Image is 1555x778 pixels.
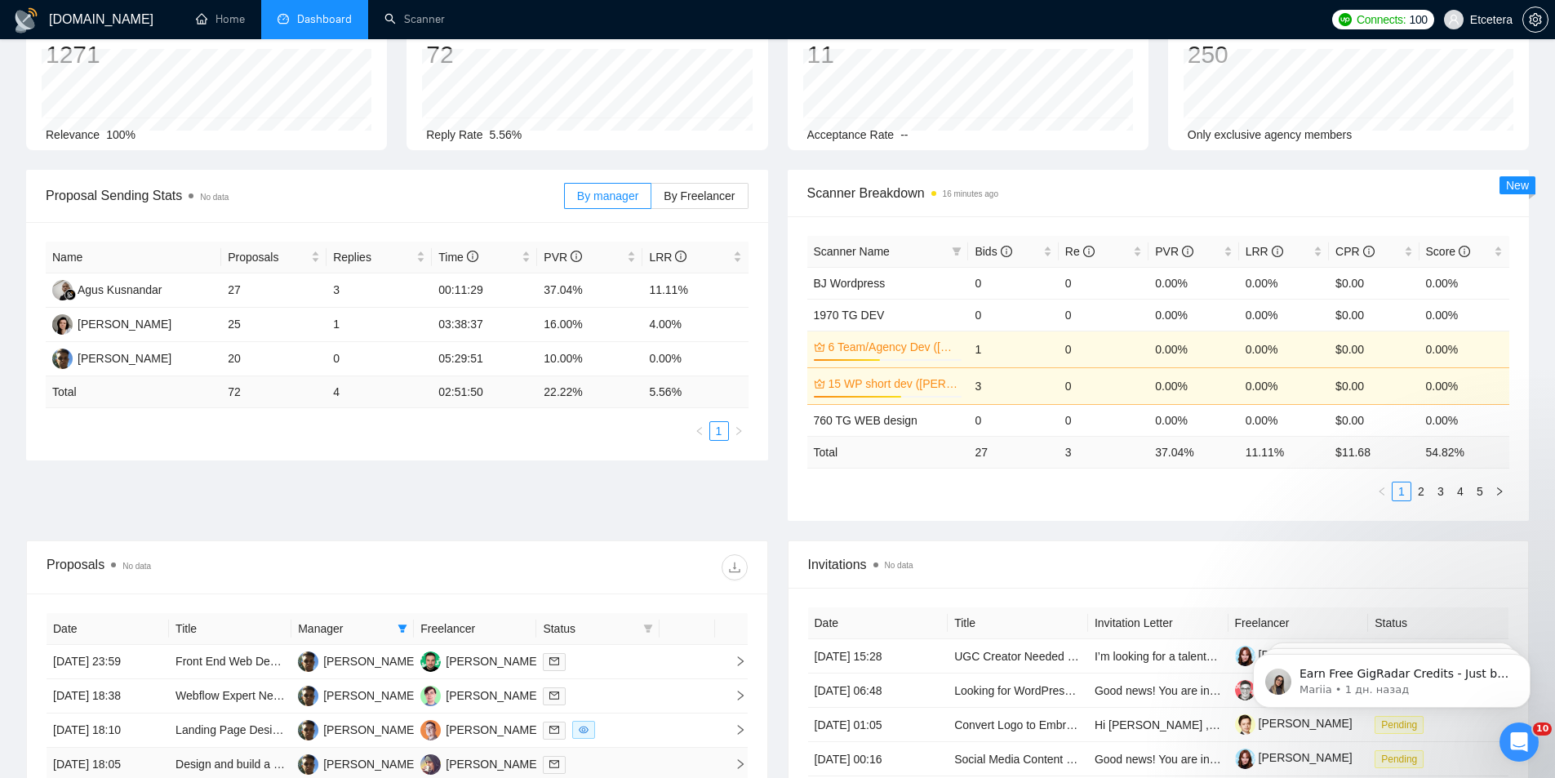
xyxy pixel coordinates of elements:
[1246,245,1283,258] span: LRR
[47,554,397,580] div: Proposals
[829,338,959,356] a: 6 Team/Agency Dev ([GEOGRAPHIC_DATA])
[814,341,825,353] span: crown
[221,342,327,376] td: 20
[1228,607,1369,639] th: Freelancer
[333,248,413,266] span: Replies
[1059,404,1148,436] td: 0
[1499,722,1539,762] iframe: Intercom live chat
[948,742,1088,776] td: Social Media Content Creator for Premium Skincare Brand
[549,691,559,700] span: mail
[438,251,478,264] span: Time
[1083,246,1095,257] span: info-circle
[1329,436,1419,468] td: $ 11.68
[948,607,1088,639] th: Title
[52,349,73,369] img: AP
[228,248,308,266] span: Proposals
[948,674,1088,708] td: Looking for WordPress Developer + AI Expert (Deploying Custom Plugins Fast)
[47,679,169,714] td: [DATE] 18:38
[1239,299,1329,331] td: 0.00%
[420,722,540,736] a: AL[PERSON_NAME]
[1148,299,1238,331] td: 0.00%
[420,720,441,740] img: AL
[649,251,686,264] span: LRR
[1329,367,1419,404] td: $0.00
[1523,13,1548,26] span: setting
[537,342,642,376] td: 10.00%
[722,561,747,574] span: download
[968,367,1058,404] td: 3
[814,378,825,389] span: crown
[78,281,162,299] div: Agus Kusnandar
[549,725,559,735] span: mail
[1393,482,1411,500] a: 1
[46,376,221,408] td: Total
[1451,482,1470,501] li: 4
[64,289,76,300] img: gigradar-bm.png
[900,128,908,141] span: --
[642,308,748,342] td: 4.00%
[169,714,291,748] td: Landing Page Design for Expression of Interest Campaign
[221,242,327,273] th: Proposals
[808,607,949,639] th: Date
[298,720,318,740] img: AP
[948,639,1088,674] td: UGC Creator Needed for Filming in Czech Republic
[664,189,735,202] span: By Freelancer
[975,245,1011,258] span: Bids
[808,708,949,742] td: [DATE] 01:05
[954,684,1355,697] a: Looking for WordPress Developer + AI Expert (Deploying Custom Plugins Fast)
[814,245,890,258] span: Scanner Name
[1411,482,1431,501] li: 2
[814,309,885,322] a: 1970 TG DEV
[446,755,540,773] div: [PERSON_NAME]
[221,308,327,342] td: 25
[544,251,582,264] span: PVR
[549,656,559,666] span: mail
[446,721,540,739] div: [PERSON_NAME]
[398,624,407,634] span: filter
[949,239,965,264] span: filter
[47,613,169,645] th: Date
[1239,404,1329,436] td: 0.00%
[47,714,169,748] td: [DATE] 18:10
[46,128,100,141] span: Relevance
[490,128,522,141] span: 5.56%
[1495,487,1504,496] span: right
[968,267,1058,299] td: 0
[298,688,417,701] a: AP[PERSON_NAME]
[968,331,1058,367] td: 1
[1148,331,1238,367] td: 0.00%
[1419,331,1509,367] td: 0.00%
[952,247,962,256] span: filter
[169,645,291,679] td: Front End Web Developer Needed for Figma to Website Integration
[1375,752,1430,765] a: Pending
[298,620,391,638] span: Manager
[291,613,414,645] th: Manager
[13,7,39,33] img: logo
[47,645,169,679] td: [DATE] 23:59
[1419,404,1509,436] td: 0.00%
[323,652,417,670] div: [PERSON_NAME]
[420,654,540,667] a: AS[PERSON_NAME]
[169,679,291,714] td: Webflow Expert Needed to Build Website from our Figma Designs
[298,686,318,706] img: AP
[1239,331,1329,367] td: 0.00%
[729,421,749,441] button: right
[122,562,151,571] span: No data
[1426,245,1470,258] span: Score
[46,185,564,206] span: Proposal Sending Stats
[414,613,536,645] th: Freelancer
[885,561,913,570] span: No data
[1490,482,1509,501] button: right
[814,277,886,290] a: BJ Wordpress
[420,688,540,701] a: DM[PERSON_NAME]
[722,656,746,667] span: right
[1459,246,1470,257] span: info-circle
[549,759,559,769] span: mail
[52,280,73,300] img: AK
[722,690,746,701] span: right
[1448,14,1459,25] span: user
[807,128,895,141] span: Acceptance Rate
[298,651,318,672] img: AP
[1412,482,1430,500] a: 2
